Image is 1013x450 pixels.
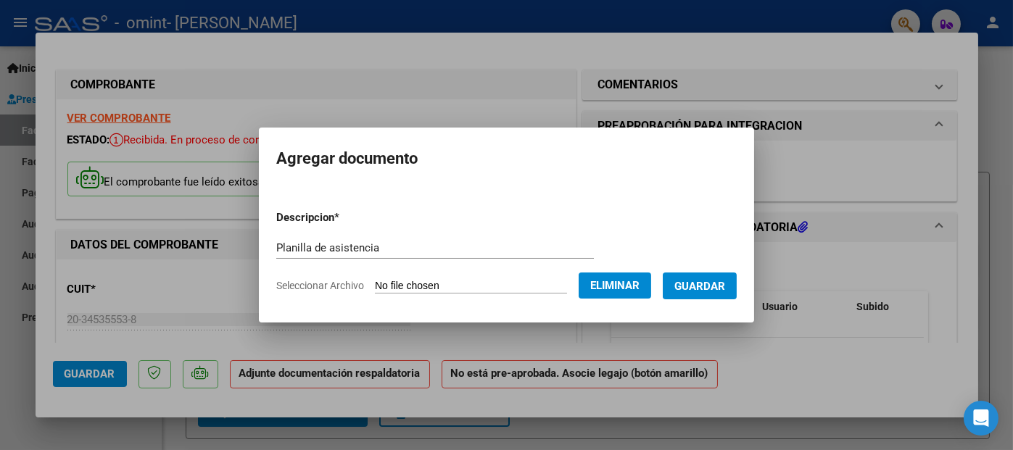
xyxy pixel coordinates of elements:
[674,280,725,293] span: Guardar
[590,279,640,292] span: Eliminar
[276,280,364,291] span: Seleccionar Archivo
[964,401,998,436] div: Open Intercom Messenger
[579,272,651,299] button: Eliminar
[276,145,737,172] h2: Agregar documento
[663,272,737,299] button: Guardar
[276,209,415,226] p: Descripcion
